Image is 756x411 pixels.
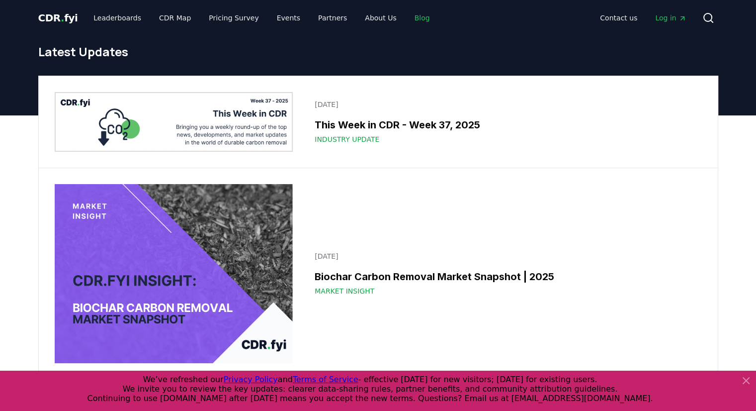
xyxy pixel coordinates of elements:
span: CDR fyi [38,12,78,24]
a: [DATE]This Week in CDR - Week 37, 2025Industry Update [309,94,701,150]
span: Market Insight [315,286,374,296]
a: Leaderboards [85,9,149,27]
span: Log in [655,13,686,23]
h3: This Week in CDR - Week 37, 2025 [315,117,695,132]
span: Industry Update [315,134,379,144]
a: CDR Map [151,9,199,27]
a: About Us [357,9,404,27]
nav: Main [85,9,437,27]
img: Biochar Carbon Removal Market Snapshot | 2025 blog post image [55,184,293,363]
span: . [61,12,64,24]
a: Partners [310,9,355,27]
a: Pricing Survey [201,9,266,27]
nav: Main [592,9,694,27]
a: [DATE]Biochar Carbon Removal Market Snapshot | 2025Market Insight [309,245,701,302]
p: [DATE] [315,251,695,261]
a: Contact us [592,9,645,27]
a: Log in [647,9,694,27]
h1: Latest Updates [38,44,718,60]
a: CDR.fyi [38,11,78,25]
a: Events [269,9,308,27]
p: [DATE] [315,100,695,109]
a: Blog [407,9,438,27]
img: This Week in CDR - Week 37, 2025 blog post image [55,92,293,152]
h3: Biochar Carbon Removal Market Snapshot | 2025 [315,269,695,284]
